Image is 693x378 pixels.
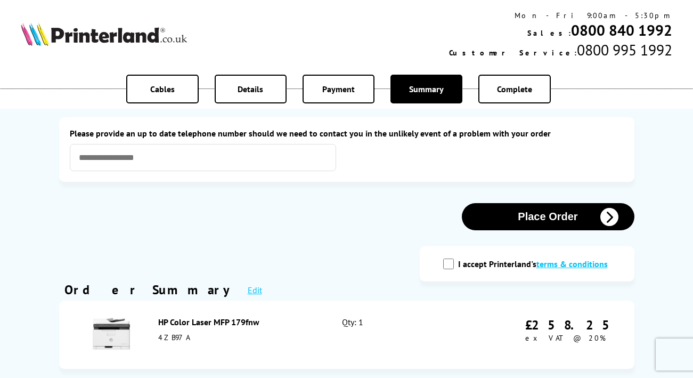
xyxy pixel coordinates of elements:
div: Order Summary [64,282,237,298]
div: 4ZB97A [158,333,319,342]
span: Cables [150,84,175,94]
span: Details [238,84,263,94]
span: Sales: [527,28,571,38]
span: Complete [497,84,532,94]
a: 0800 840 1992 [571,20,672,40]
span: Payment [322,84,355,94]
span: Customer Service: [449,48,577,58]
div: HP Color Laser MFP 179fnw [158,317,319,327]
span: ex VAT @ 20% [525,333,606,343]
label: Please provide an up to date telephone number should we need to contact you in the unlikely event... [70,128,624,139]
img: HP Color Laser MFP 179fnw [93,315,130,352]
div: £258.25 [525,317,618,333]
label: I accept Printerland's [458,259,613,269]
img: Printerland Logo [21,22,187,46]
span: Summary [409,84,444,94]
div: Mon - Fri 9:00am - 5:30pm [449,11,672,20]
span: 0800 995 1992 [577,40,672,60]
a: modal_tc [536,259,608,269]
a: Edit [248,285,262,295]
div: Qty: 1 [342,317,452,353]
button: Place Order [462,203,634,230]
